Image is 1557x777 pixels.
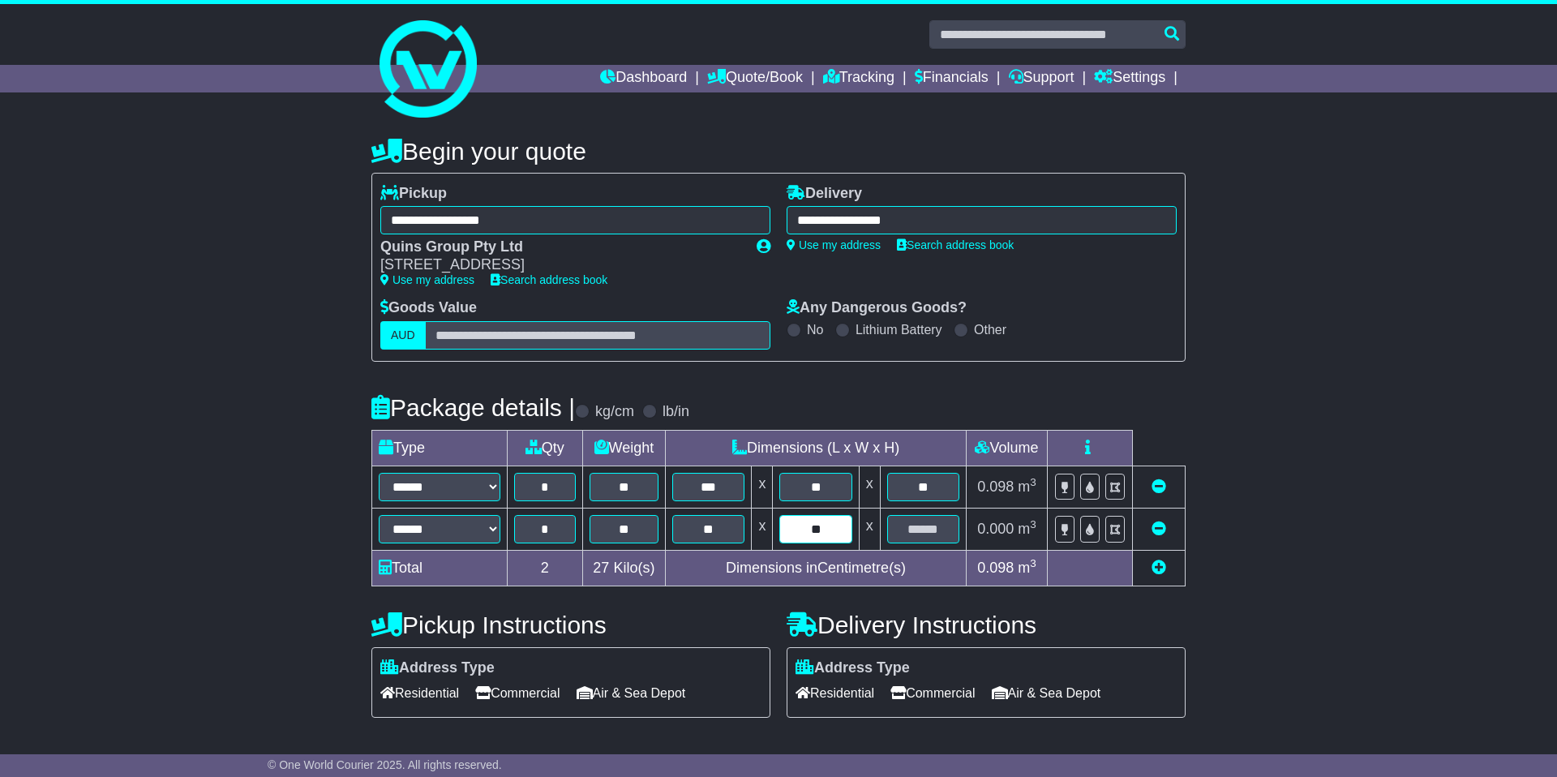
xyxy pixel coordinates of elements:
[915,65,989,92] a: Financials
[1094,65,1165,92] a: Settings
[380,185,447,203] label: Pickup
[380,680,459,706] span: Residential
[595,403,634,421] label: kg/cm
[787,238,881,251] a: Use my address
[371,394,575,421] h4: Package details |
[508,550,583,586] td: 2
[666,430,967,466] td: Dimensions (L x W x H)
[796,659,910,677] label: Address Type
[663,403,689,421] label: lb/in
[752,508,773,550] td: x
[1009,65,1074,92] a: Support
[1152,560,1166,576] a: Add new item
[859,466,880,508] td: x
[268,758,502,771] span: © One World Courier 2025. All rights reserved.
[372,550,508,586] td: Total
[1152,521,1166,537] a: Remove this item
[593,560,609,576] span: 27
[380,321,426,350] label: AUD
[1018,521,1036,537] span: m
[977,560,1014,576] span: 0.098
[380,273,474,286] a: Use my address
[897,238,1014,251] a: Search address book
[974,322,1006,337] label: Other
[577,680,686,706] span: Air & Sea Depot
[1018,560,1036,576] span: m
[1152,479,1166,495] a: Remove this item
[1018,479,1036,495] span: m
[380,256,740,274] div: [STREET_ADDRESS]
[508,430,583,466] td: Qty
[859,508,880,550] td: x
[890,680,975,706] span: Commercial
[807,322,823,337] label: No
[787,185,862,203] label: Delivery
[977,479,1014,495] span: 0.098
[856,322,942,337] label: Lithium Battery
[823,65,894,92] a: Tracking
[666,550,967,586] td: Dimensions in Centimetre(s)
[372,430,508,466] td: Type
[582,430,666,466] td: Weight
[992,680,1101,706] span: Air & Sea Depot
[977,521,1014,537] span: 0.000
[796,680,874,706] span: Residential
[1030,476,1036,488] sup: 3
[787,612,1186,638] h4: Delivery Instructions
[371,138,1186,165] h4: Begin your quote
[380,659,495,677] label: Address Type
[600,65,687,92] a: Dashboard
[707,65,803,92] a: Quote/Book
[491,273,607,286] a: Search address book
[752,466,773,508] td: x
[582,550,666,586] td: Kilo(s)
[1030,518,1036,530] sup: 3
[475,680,560,706] span: Commercial
[787,299,967,317] label: Any Dangerous Goods?
[1030,557,1036,569] sup: 3
[371,612,770,638] h4: Pickup Instructions
[966,430,1047,466] td: Volume
[380,238,740,256] div: Quins Group Pty Ltd
[380,299,477,317] label: Goods Value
